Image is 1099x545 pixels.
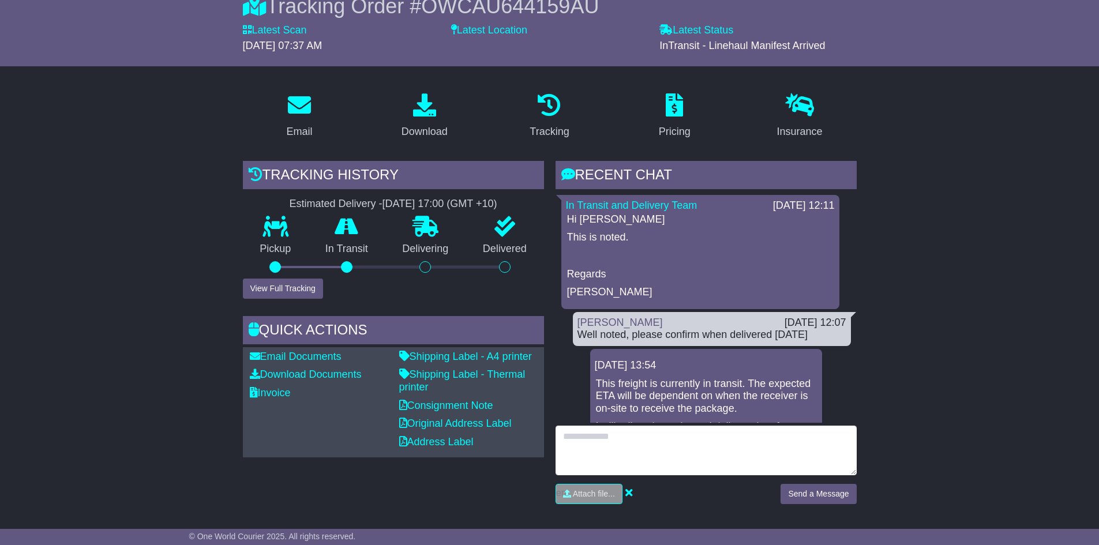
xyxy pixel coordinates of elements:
[399,436,474,448] a: Address Label
[567,213,834,226] p: Hi [PERSON_NAME]
[785,317,846,329] div: [DATE] 12:07
[189,532,356,541] span: © One World Courier 2025. All rights reserved.
[770,89,830,144] a: Insurance
[243,161,544,192] div: Tracking history
[402,124,448,140] div: Download
[243,40,322,51] span: [DATE] 07:37 AM
[250,387,291,399] a: Invoice
[399,369,526,393] a: Shipping Label - Thermal printer
[659,40,825,51] span: InTransit - Linehaul Manifest Arrived
[781,484,856,504] button: Send a Message
[243,279,323,299] button: View Full Tracking
[399,418,512,429] a: Original Address Label
[466,243,544,255] p: Delivered
[659,124,691,140] div: Pricing
[567,286,834,299] p: [PERSON_NAME]
[567,231,834,244] p: This is noted.
[279,89,320,144] a: Email
[243,243,309,255] p: Pickup
[567,268,834,281] p: Regards
[595,359,817,372] div: [DATE] 13:54
[243,316,544,347] div: Quick Actions
[399,351,532,362] a: Shipping Label - A4 printer
[399,400,493,411] a: Consignment Note
[577,317,663,328] a: [PERSON_NAME]
[286,124,312,140] div: Email
[382,198,497,211] div: [DATE] 17:00 (GMT +10)
[596,420,816,445] p: I will adjust the estimated delivery date from 18/09 to 22/09 until the shipment gets delivered
[250,369,362,380] a: Download Documents
[451,24,527,37] label: Latest Location
[522,89,576,144] a: Tracking
[566,200,697,211] a: In Transit and Delivery Team
[577,329,846,341] div: Well noted, please confirm when delivered [DATE]
[659,24,733,37] label: Latest Status
[596,378,816,415] p: This freight is currently in transit. The expected ETA will be dependent on when the receiver is ...
[556,161,857,192] div: RECENT CHAT
[243,198,544,211] div: Estimated Delivery -
[308,243,385,255] p: In Transit
[385,243,466,255] p: Delivering
[530,124,569,140] div: Tracking
[777,124,823,140] div: Insurance
[773,200,835,212] div: [DATE] 12:11
[394,89,455,144] a: Download
[651,89,698,144] a: Pricing
[243,24,307,37] label: Latest Scan
[250,351,342,362] a: Email Documents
